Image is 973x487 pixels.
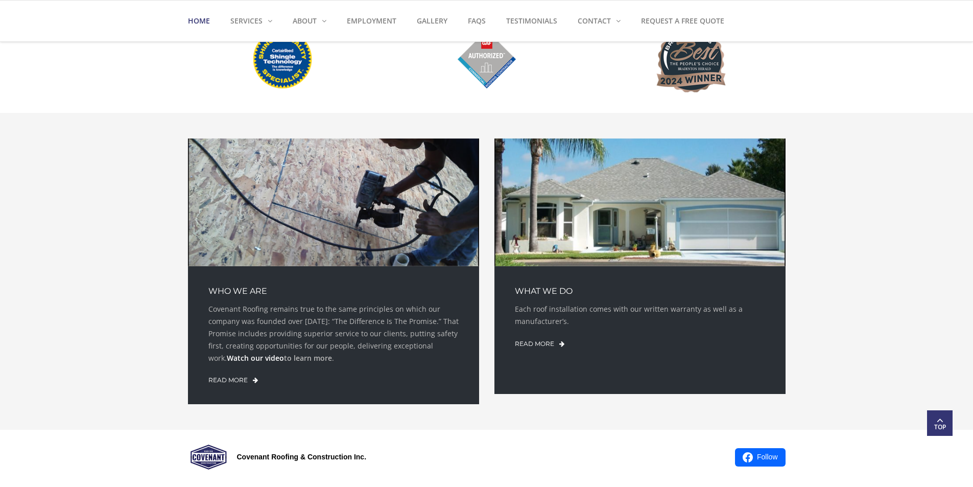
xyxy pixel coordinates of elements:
p: Each roof installation comes with our written warranty as well as a manufacturer’s. [515,303,765,328]
strong: to learn more [227,353,332,363]
strong: Gallery [417,16,447,26]
a: Follow [735,448,785,467]
a: Read more [515,333,564,355]
img: Covenant_Logos_Website-Main-Page_1-22-24_0001_shingle-quality-certification [244,21,321,98]
strong: Employment [347,16,396,26]
strong: Testimonials [506,16,557,26]
strong: About [293,16,317,26]
h4: WHAT WE DO [515,287,765,296]
a: Top [927,410,953,436]
a: Testimonials [496,1,567,41]
div: Covenant Roofing & Construction Inc. [237,452,367,462]
a: Employment [337,1,407,41]
img: Covenant_Logos_Website-Main-Page_1-22-24_0000_Covenant_GAF_Logo [448,21,525,98]
a: About [282,1,337,41]
a: Request a Free Quote [631,1,734,41]
a: Watch our video [227,353,284,363]
span: Top [927,422,953,432]
a: Home [188,1,220,41]
strong: Request a Free Quote [641,16,724,26]
a: FAQs [458,1,496,41]
h4: WHO WE ARE [208,287,459,296]
a: Services [220,1,282,41]
strong: Services [230,16,263,26]
a: Read more [208,369,258,391]
img: Covenant_Logos_Website-Main-Page_Best-of-Brad [653,21,729,98]
strong: Home [188,16,210,26]
strong: FAQs [468,16,486,26]
strong: Contact [578,16,611,26]
p: Covenant Roofing remains true to the same principles on which our company was founded over [DATE]... [208,303,459,364]
a: Contact [567,1,631,41]
a: Gallery [407,1,458,41]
